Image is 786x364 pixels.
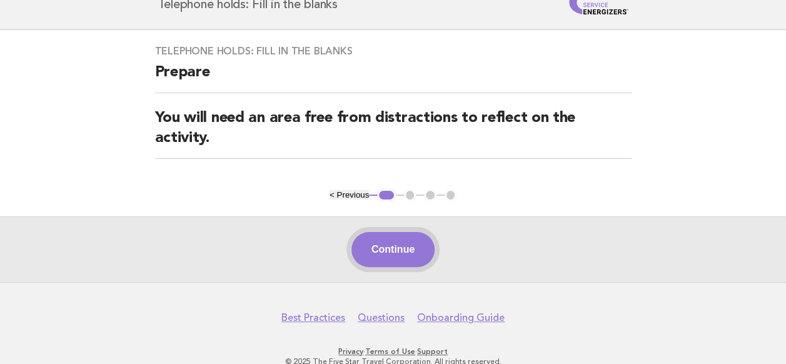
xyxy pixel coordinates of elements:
[417,347,448,356] a: Support
[155,45,632,58] h3: Telephone holds: Fill in the blanks
[417,311,505,324] a: Onboarding Guide
[358,311,405,324] a: Questions
[351,232,435,267] button: Continue
[377,189,395,201] button: 1
[338,347,363,356] a: Privacy
[281,311,345,324] a: Best Practices
[330,190,369,200] button: < Previous
[155,63,632,93] h2: Prepare
[365,347,415,356] a: Terms of Use
[155,108,632,159] h2: You will need an area free from distractions to reflect on the activity.
[18,346,768,356] p: · ·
